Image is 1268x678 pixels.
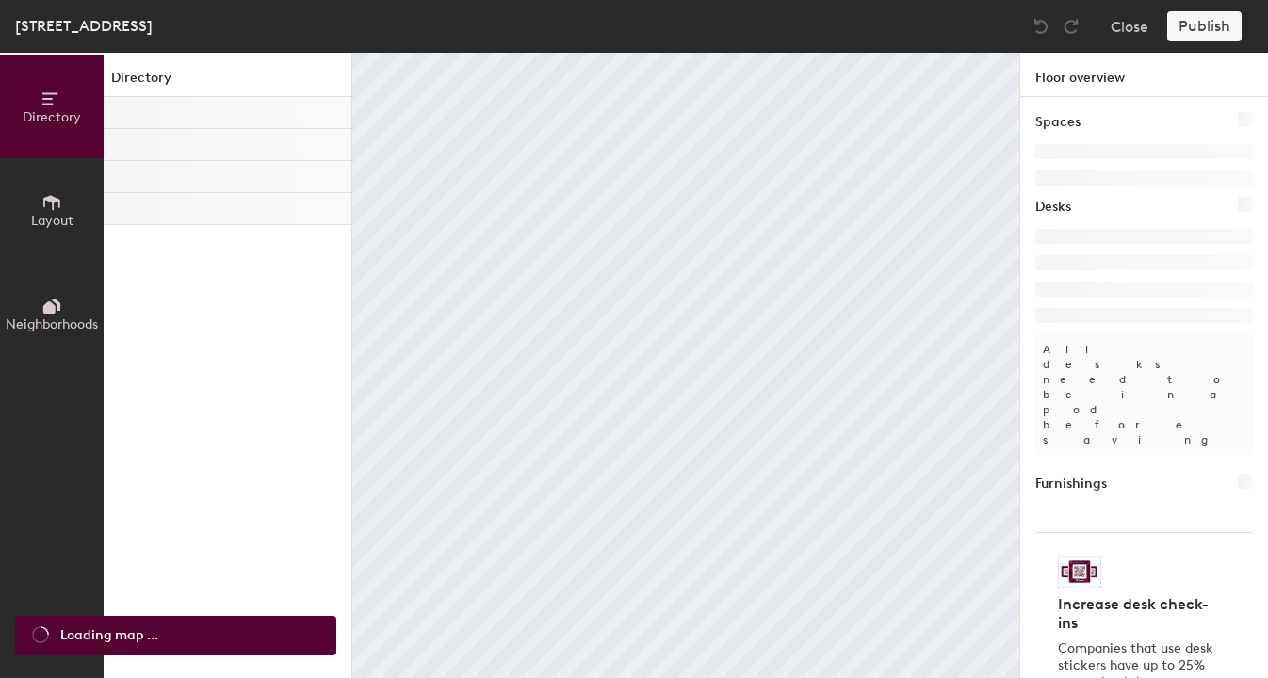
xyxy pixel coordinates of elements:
img: Undo [1032,17,1050,36]
img: Redo [1062,17,1081,36]
h1: Floor overview [1020,53,1268,97]
h1: Furnishings [1035,474,1107,494]
span: Layout [31,213,73,229]
h4: Increase desk check-ins [1058,595,1219,633]
span: Neighborhoods [6,316,98,332]
div: [STREET_ADDRESS] [15,14,153,38]
span: Directory [23,109,81,125]
span: Loading map ... [60,625,158,646]
p: All desks need to be in a pod before saving [1035,334,1253,455]
h1: Desks [1035,197,1071,218]
h1: Directory [104,68,351,97]
canvas: Map [352,53,1019,678]
button: Close [1111,11,1148,41]
img: Sticker logo [1058,556,1101,588]
h1: Spaces [1035,112,1081,133]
